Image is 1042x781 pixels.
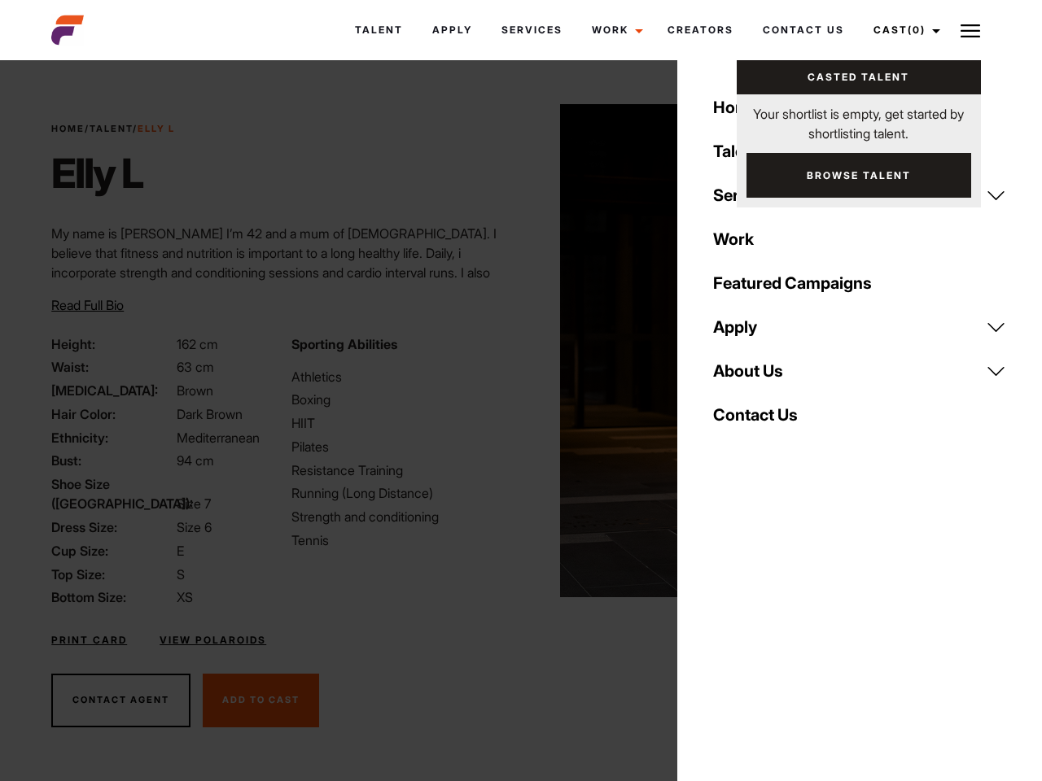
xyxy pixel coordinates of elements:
[703,393,1016,437] a: Contact Us
[177,543,184,559] span: E
[177,336,218,352] span: 162 cm
[51,297,124,313] span: Read Full Bio
[703,173,1016,217] a: Services
[291,413,511,433] li: HIIT
[51,404,173,424] span: Hair Color:
[340,8,418,52] a: Talent
[177,589,193,605] span: XS
[653,8,748,52] a: Creators
[51,517,173,537] span: Dress Size:
[177,406,243,422] span: Dark Brown
[51,149,175,198] h1: Elly L
[961,21,980,41] img: Burger icon
[291,483,511,503] li: Running (Long Distance)
[177,452,214,469] span: 94 cm
[737,60,981,94] a: Casted Talent
[177,359,214,375] span: 63 cm
[703,349,1016,393] a: About Us
[748,8,859,52] a: Contact Us
[737,94,981,143] p: Your shortlist is empty, get started by shortlisting talent.
[51,674,190,727] button: Contact Agent
[177,519,212,535] span: Size 6
[703,217,1016,261] a: Work
[222,694,300,705] span: Add To Cast
[51,428,173,447] span: Ethnicity:
[51,357,173,377] span: Waist:
[51,451,173,470] span: Bust:
[51,123,85,134] a: Home
[51,541,173,561] span: Cup Size:
[291,367,511,386] li: Athletics
[51,334,173,354] span: Height:
[291,390,511,409] li: Boxing
[51,565,173,584] span: Top Size:
[51,122,175,136] span: / /
[51,587,173,607] span: Bottom Size:
[746,153,971,198] a: Browse Talent
[177,430,260,446] span: Mediterranean
[51,14,84,46] img: cropped-aefm-brand-fav-22-square.png
[859,8,950,52] a: Cast(0)
[291,437,511,456] li: Pilates
[51,295,124,315] button: Read Full Bio
[51,224,511,360] p: My name is [PERSON_NAME] I’m 42 and a mum of [DEMOGRAPHIC_DATA]. I believe that fitness and nutri...
[51,633,127,648] a: Print Card
[203,674,319,727] button: Add To Cast
[177,382,213,399] span: Brown
[51,474,173,513] span: Shoe Size ([GEOGRAPHIC_DATA]):
[703,305,1016,349] a: Apply
[577,8,653,52] a: Work
[703,85,1016,129] a: Home
[703,129,1016,173] a: Talent
[138,123,175,134] strong: Elly L
[418,8,487,52] a: Apply
[160,633,266,648] a: View Polaroids
[51,381,173,400] span: [MEDICAL_DATA]:
[291,336,397,352] strong: Sporting Abilities
[177,495,211,512] span: Size 7
[90,123,133,134] a: Talent
[908,24,926,36] span: (0)
[703,261,1016,305] a: Featured Campaigns
[291,460,511,480] li: Resistance Training
[177,566,185,582] span: S
[487,8,577,52] a: Services
[291,507,511,526] li: Strength and conditioning
[291,530,511,550] li: Tennis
